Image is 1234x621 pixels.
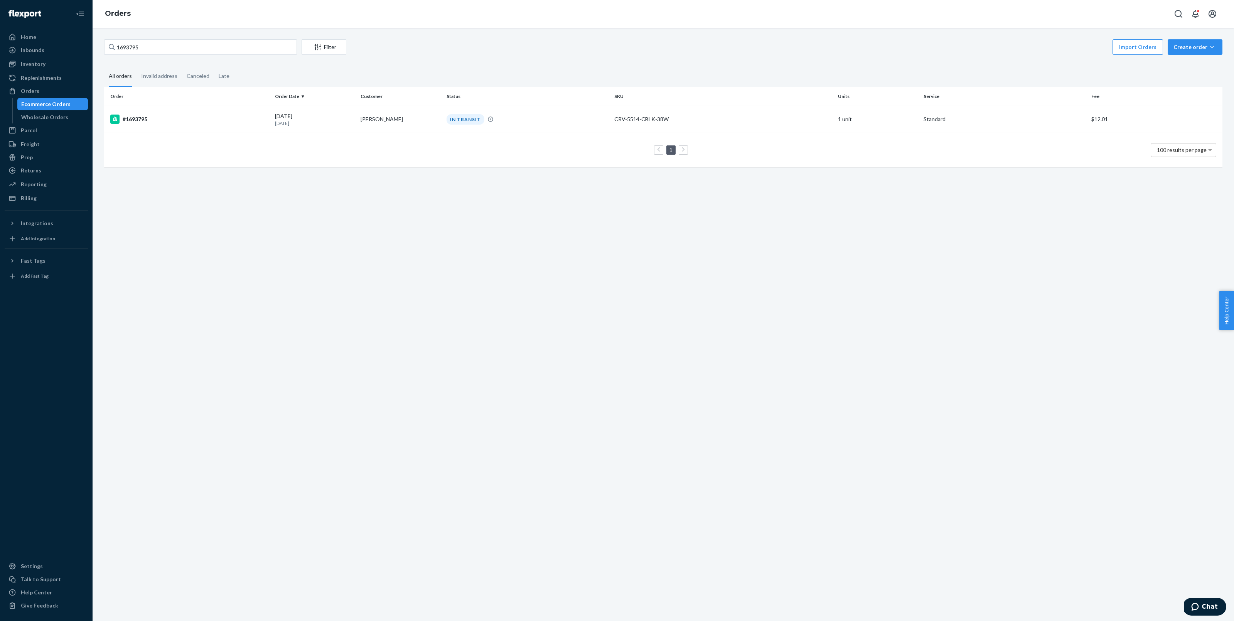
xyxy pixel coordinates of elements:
[21,140,40,148] div: Freight
[21,589,52,596] div: Help Center
[105,9,131,18] a: Orders
[21,575,61,583] div: Talk to Support
[21,602,58,609] div: Give Feedback
[5,217,88,229] button: Integrations
[8,10,41,18] img: Flexport logo
[5,72,88,84] a: Replenishments
[187,66,209,86] div: Canceled
[21,219,53,227] div: Integrations
[275,120,354,127] p: [DATE]
[21,257,46,265] div: Fast Tags
[21,46,44,54] div: Inbounds
[17,111,88,123] a: Wholesale Orders
[361,93,440,100] div: Customer
[302,39,346,55] button: Filter
[21,60,46,68] div: Inventory
[21,87,39,95] div: Orders
[5,31,88,43] a: Home
[357,106,443,133] td: [PERSON_NAME]
[5,599,88,612] button: Give Feedback
[5,192,88,204] a: Billing
[5,151,88,164] a: Prep
[21,235,55,242] div: Add Integration
[1173,43,1217,51] div: Create order
[109,66,132,87] div: All orders
[1088,106,1222,133] td: $12.01
[110,115,269,124] div: #1693795
[835,87,920,106] th: Units
[920,87,1088,106] th: Service
[275,112,354,127] div: [DATE]
[443,87,611,106] th: Status
[5,560,88,572] a: Settings
[1088,87,1222,106] th: Fee
[104,39,297,55] input: Search orders
[72,6,88,22] button: Close Navigation
[5,85,88,97] a: Orders
[99,3,137,25] ol: breadcrumbs
[614,115,832,123] div: CRV-5514-CBLK-38W
[5,138,88,150] a: Freight
[21,181,47,188] div: Reporting
[1157,147,1207,153] span: 100 results per page
[1205,6,1220,22] button: Open account menu
[1171,6,1186,22] button: Open Search Box
[141,66,177,86] div: Invalid address
[17,98,88,110] a: Ecommerce Orders
[611,87,835,106] th: SKU
[668,147,674,153] a: Page 1 is your current page
[219,66,229,86] div: Late
[835,106,920,133] td: 1 unit
[21,562,43,570] div: Settings
[5,178,88,191] a: Reporting
[21,74,62,82] div: Replenishments
[1188,6,1203,22] button: Open notifications
[272,87,357,106] th: Order Date
[21,113,68,121] div: Wholesale Orders
[21,154,33,161] div: Prep
[21,33,36,41] div: Home
[1168,39,1222,55] button: Create order
[5,255,88,267] button: Fast Tags
[21,273,49,279] div: Add Fast Tag
[5,270,88,282] a: Add Fast Tag
[5,573,88,586] button: Talk to Support
[21,167,41,174] div: Returns
[5,586,88,599] a: Help Center
[5,44,88,56] a: Inbounds
[5,233,88,245] a: Add Integration
[924,115,1085,123] p: Standard
[5,58,88,70] a: Inventory
[104,87,272,106] th: Order
[21,127,37,134] div: Parcel
[302,43,346,51] div: Filter
[21,100,71,108] div: Ecommerce Orders
[447,114,484,125] div: IN TRANSIT
[5,164,88,177] a: Returns
[1113,39,1163,55] button: Import Orders
[21,194,37,202] div: Billing
[1184,598,1226,617] iframe: Opens a widget where you can chat to one of our agents
[1219,291,1234,330] button: Help Center
[5,124,88,137] a: Parcel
